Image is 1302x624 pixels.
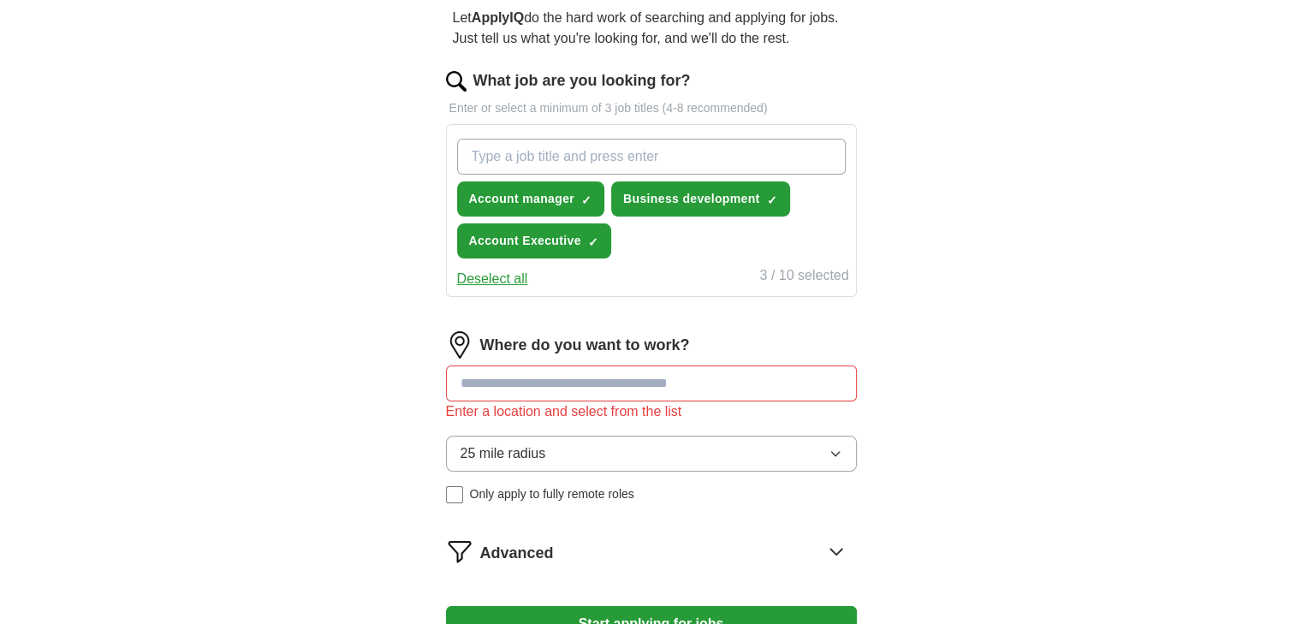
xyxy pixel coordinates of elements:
[446,538,473,565] img: filter
[588,235,598,249] span: ✓
[480,334,690,357] label: Where do you want to work?
[611,181,790,217] button: Business development✓
[581,193,592,207] span: ✓
[480,542,554,565] span: Advanced
[473,69,691,92] label: What job are you looking for?
[472,10,524,25] strong: ApplyIQ
[446,71,467,92] img: search.png
[446,1,857,56] p: Let do the hard work of searching and applying for jobs. Just tell us what you're looking for, an...
[623,190,760,208] span: Business development
[759,265,848,289] div: 3 / 10 selected
[470,485,634,503] span: Only apply to fully remote roles
[446,486,463,503] input: Only apply to fully remote roles
[469,190,575,208] span: Account manager
[446,99,857,117] p: Enter or select a minimum of 3 job titles (4-8 recommended)
[469,232,581,250] span: Account Executive
[446,401,857,422] div: Enter a location and select from the list
[457,139,846,175] input: Type a job title and press enter
[767,193,777,207] span: ✓
[446,436,857,472] button: 25 mile radius
[457,181,605,217] button: Account manager✓
[457,223,611,259] button: Account Executive✓
[446,331,473,359] img: location.png
[457,269,528,289] button: Deselect all
[461,443,546,464] span: 25 mile radius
